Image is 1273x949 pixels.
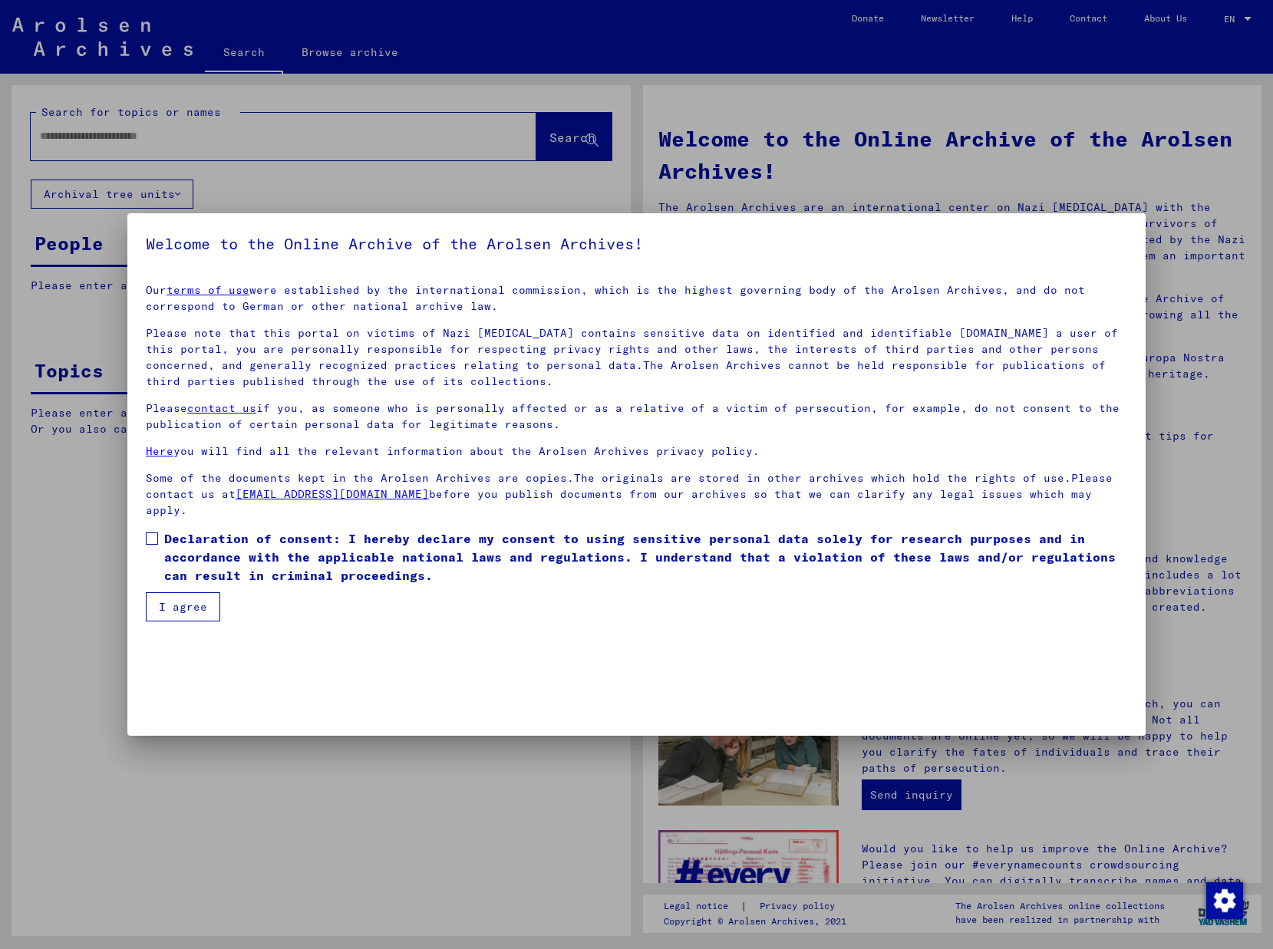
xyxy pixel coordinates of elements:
span: Declaration of consent: I hereby declare my consent to using sensitive personal data solely for r... [164,529,1127,585]
a: [EMAIL_ADDRESS][DOMAIN_NAME] [236,487,429,501]
a: Here [146,444,173,458]
h5: Welcome to the Online Archive of the Arolsen Archives! [146,232,1127,256]
img: Change consent [1206,882,1243,919]
p: Our were established by the international commission, which is the highest governing body of the ... [146,282,1127,315]
p: you will find all the relevant information about the Arolsen Archives privacy policy. [146,443,1127,460]
button: I agree [146,592,220,621]
p: Please if you, as someone who is personally affected or as a relative of a victim of persecution,... [146,400,1127,433]
p: Please note that this portal on victims of Nazi [MEDICAL_DATA] contains sensitive data on identif... [146,325,1127,390]
p: Some of the documents kept in the Arolsen Archives are copies.The originals are stored in other a... [146,470,1127,519]
a: terms of use [167,283,249,297]
a: contact us [187,401,256,415]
